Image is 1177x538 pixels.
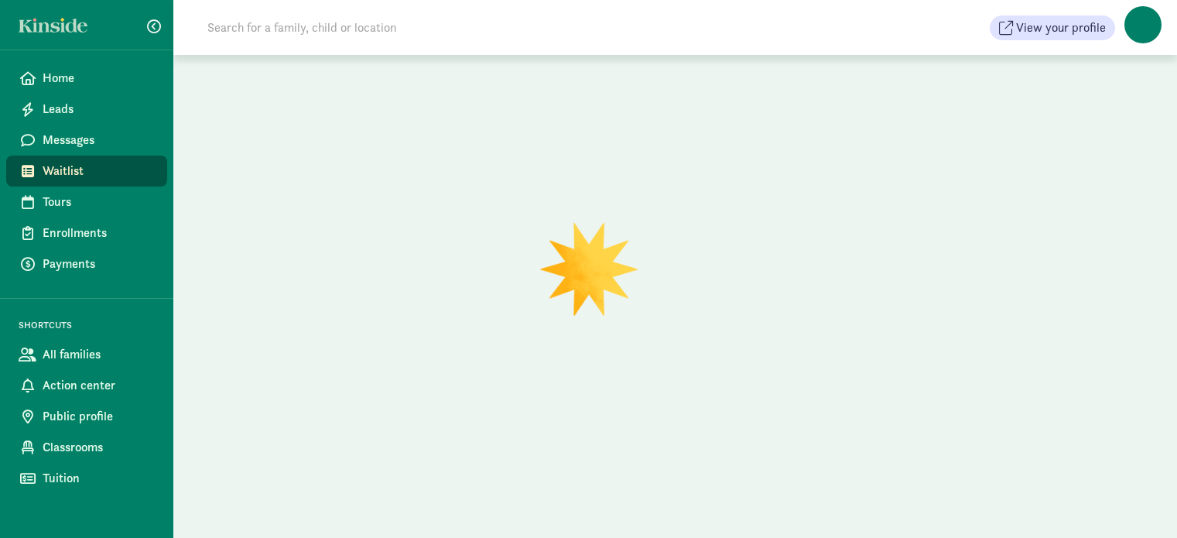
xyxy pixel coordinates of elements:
[6,248,167,279] a: Payments
[43,162,155,180] span: Waitlist
[6,187,167,218] a: Tours
[6,218,167,248] a: Enrollments
[43,193,155,211] span: Tours
[6,156,167,187] a: Waitlist
[6,339,167,370] a: All families
[43,224,155,242] span: Enrollments
[198,12,632,43] input: Search for a family, child or location
[43,255,155,273] span: Payments
[6,370,167,401] a: Action center
[43,131,155,149] span: Messages
[6,125,167,156] a: Messages
[6,94,167,125] a: Leads
[1016,19,1106,37] span: View your profile
[43,345,155,364] span: All families
[43,69,155,87] span: Home
[6,401,167,432] a: Public profile
[990,15,1115,40] button: View your profile
[43,376,155,395] span: Action center
[43,100,155,118] span: Leads
[43,407,155,426] span: Public profile
[6,463,167,494] a: Tuition
[6,432,167,463] a: Classrooms
[6,63,167,94] a: Home
[43,469,155,488] span: Tuition
[43,438,155,457] span: Classrooms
